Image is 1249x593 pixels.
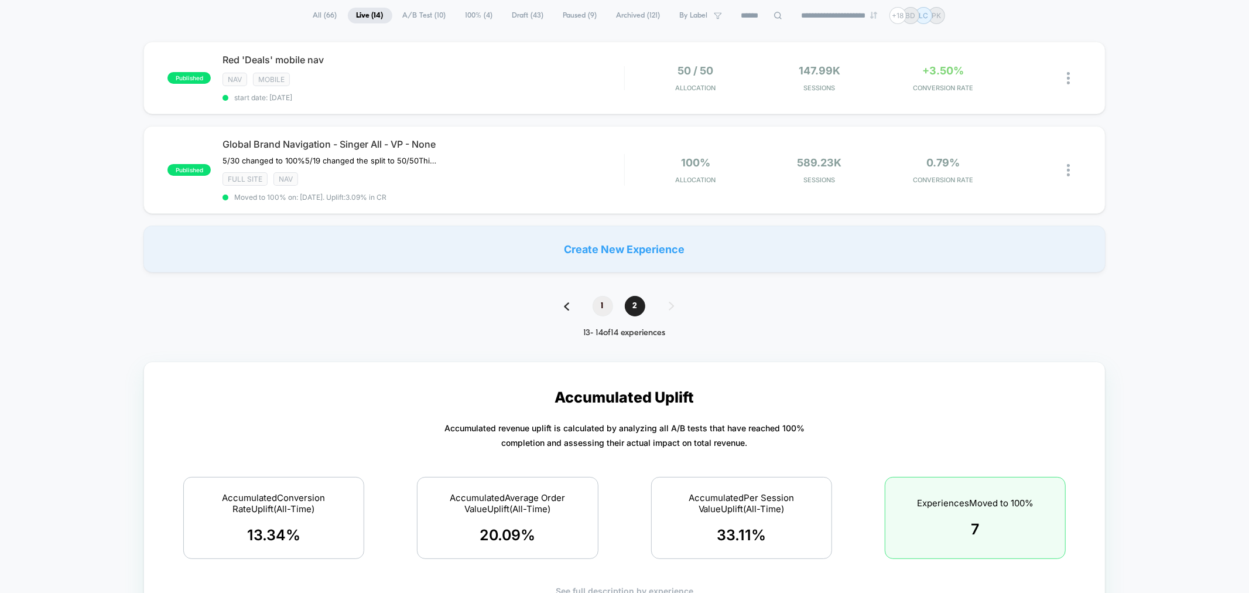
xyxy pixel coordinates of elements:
span: 13.34 % [247,526,300,544]
div: 13 - 14 of 14 experiences [552,328,697,338]
span: NAV [273,172,298,186]
span: Global Brand Navigation - Singer All - VP - None [223,138,624,150]
span: Moved to 100% on: [DATE] . Uplift: 3.09% in CR [234,193,386,202]
p: Accumulated Uplift [555,388,694,406]
span: start date: [DATE] [223,93,624,102]
span: NAV [223,73,247,86]
img: pagination back [564,302,569,311]
img: end [870,12,877,19]
span: Full site [223,172,268,186]
span: Sessions [761,176,879,184]
span: CONVERSION RATE [884,176,1002,184]
span: 147.99k [799,64,840,77]
span: 7 [971,520,980,538]
div: Create New Experience [143,226,1105,272]
p: BD [906,11,916,20]
span: Red 'Deals' mobile nav [223,54,624,66]
span: 2 [625,296,645,316]
span: 20.09 % [480,526,535,544]
span: 1 [593,296,613,316]
span: A/B Test ( 10 ) [394,8,455,23]
span: published [167,164,211,176]
span: Allocation [676,84,716,92]
p: LC [919,11,928,20]
span: 33.11 % [717,526,766,544]
p: PK [932,11,941,20]
span: Sessions [761,84,879,92]
img: close [1067,164,1070,176]
span: Accumulated Conversion Rate Uplift (All-Time) [199,492,349,514]
span: By Label [680,11,708,20]
span: Mobile [253,73,290,86]
div: + 18 [889,7,906,24]
span: 5/30 changed to 100%5/19 changed the split to 50/50This test is showing all brands for singer in ... [223,156,440,165]
span: Experiences Moved to 100% [917,497,1034,509]
span: Accumulated Per Session Value Uplift (All-Time) [666,492,817,514]
p: Accumulated revenue uplift is calculated by analyzing all A/B tests that have reached 100% comple... [444,421,805,450]
span: Paused ( 9 ) [555,8,606,23]
span: +3.50% [923,64,964,77]
span: 100% ( 4 ) [457,8,502,23]
span: 0.79% [927,156,960,169]
span: published [167,72,211,84]
span: Accumulated Average Order Value Uplift (All-Time) [432,492,583,514]
span: Archived ( 121 ) [608,8,669,23]
span: 589.23k [798,156,842,169]
img: close [1067,72,1070,84]
span: 50 / 50 [678,64,714,77]
span: Draft ( 43 ) [504,8,553,23]
span: Live ( 14 ) [348,8,392,23]
span: All ( 66 ) [304,8,346,23]
span: Allocation [676,176,716,184]
span: CONVERSION RATE [884,84,1002,92]
span: 100% [681,156,710,169]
